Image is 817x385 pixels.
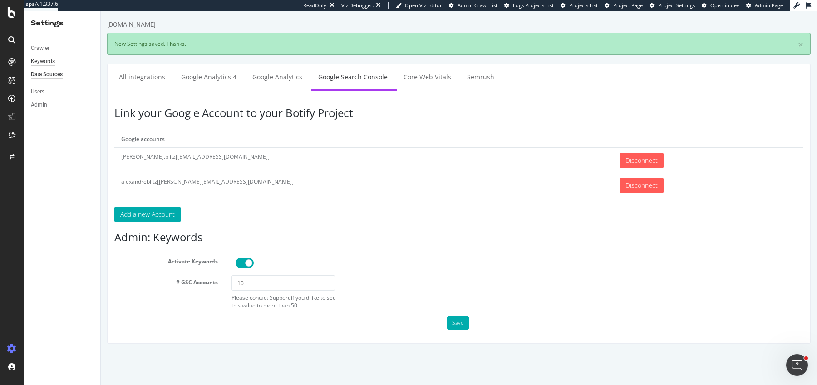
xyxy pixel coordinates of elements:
a: Admin [31,100,94,110]
div: Data Sources [31,70,63,79]
td: [PERSON_NAME].blitz[[EMAIL_ADDRESS][DOMAIN_NAME]] [14,137,512,162]
a: All integrations [11,54,71,78]
a: Google Analytics [145,54,208,78]
a: Open in dev [702,2,739,9]
span: Open in dev [710,2,739,9]
iframe: To enrich screen reader interactions, please activate Accessibility in Grammarly extension settings [101,11,817,385]
span: Project Page [613,2,643,9]
td: alexandreblitz[[PERSON_NAME][EMAIL_ADDRESS][DOMAIN_NAME]] [14,162,512,187]
input: Disconnect [519,142,563,157]
div: Admin [31,100,47,110]
div: Crawler [31,44,49,53]
button: Save [346,305,368,319]
a: Logs Projects List [504,2,554,9]
span: Admin Crawl List [458,2,497,9]
a: Project Settings [650,2,695,9]
a: Semrush [359,54,400,78]
span: Logs Projects List [513,2,554,9]
a: Open Viz Editor [396,2,442,9]
div: Please contact Support if you'd like to set this value to more than 50. [131,283,234,298]
th: Google accounts [14,120,512,137]
label: Activate Keywords [7,244,124,254]
span: Open Viz Editor [405,2,442,9]
div: Viz Debugger: [341,2,374,9]
a: Project Page [605,2,643,9]
a: × [697,29,703,39]
div: Settings [31,18,93,29]
div: ReadOnly: [303,2,328,9]
input: Disconnect [519,167,563,182]
a: Core Web Vitals [296,54,357,78]
h3: Admin: Keywords [14,220,703,232]
h3: Link your Google Account to your Botify Project [14,96,703,108]
a: Admin Page [746,2,783,9]
button: Add a new Account [14,196,80,211]
a: Google Analytics 4 [74,54,143,78]
a: Keywords [31,57,94,66]
a: Data Sources [31,70,94,79]
a: Users [31,87,94,97]
span: Admin Page [755,2,783,9]
label: # GSC Accounts [7,264,124,275]
span: Projects List [569,2,598,9]
a: Crawler [31,44,94,53]
div: Users [31,87,44,97]
a: Google Search Console [211,54,294,78]
span: Project Settings [658,2,695,9]
iframe: Intercom live chat [786,354,808,376]
a: Admin Crawl List [449,2,497,9]
a: Projects List [561,2,598,9]
div: Keywords [31,57,55,66]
